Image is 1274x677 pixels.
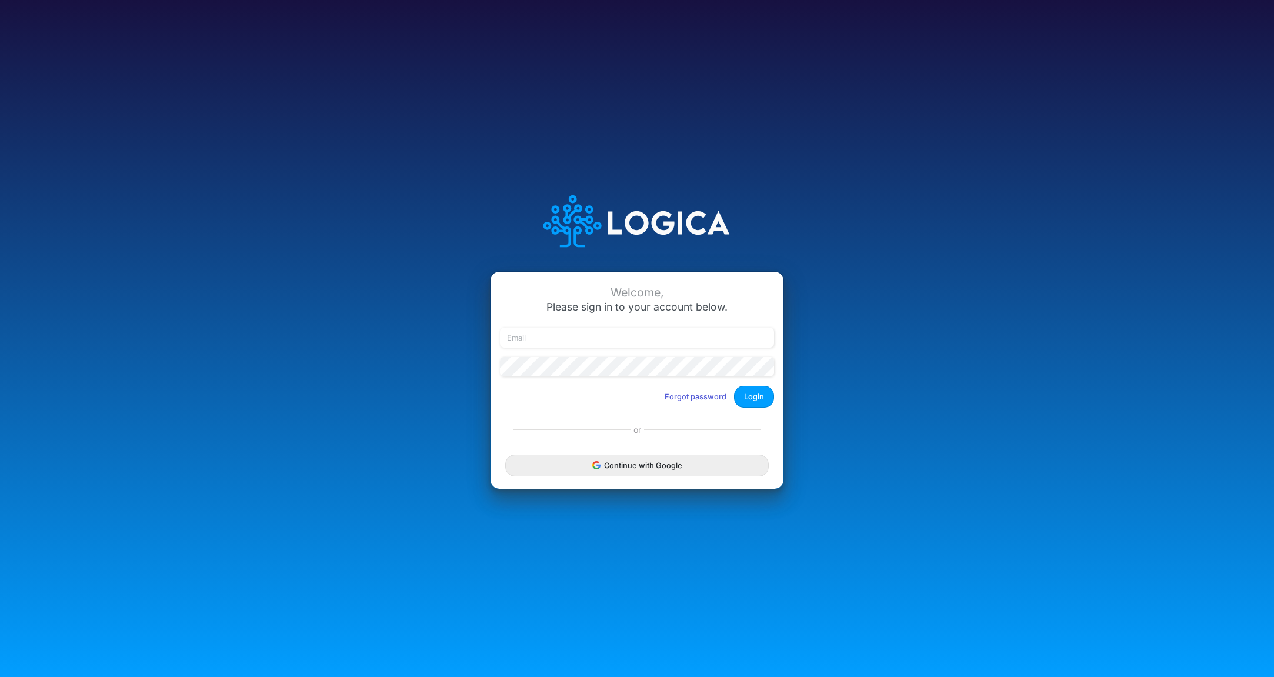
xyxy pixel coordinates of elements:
button: Continue with Google [505,455,769,476]
span: Please sign in to your account below. [546,301,728,313]
input: Email [500,328,774,348]
div: Welcome, [500,286,774,299]
button: Forgot password [657,387,734,406]
button: Login [734,386,774,408]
